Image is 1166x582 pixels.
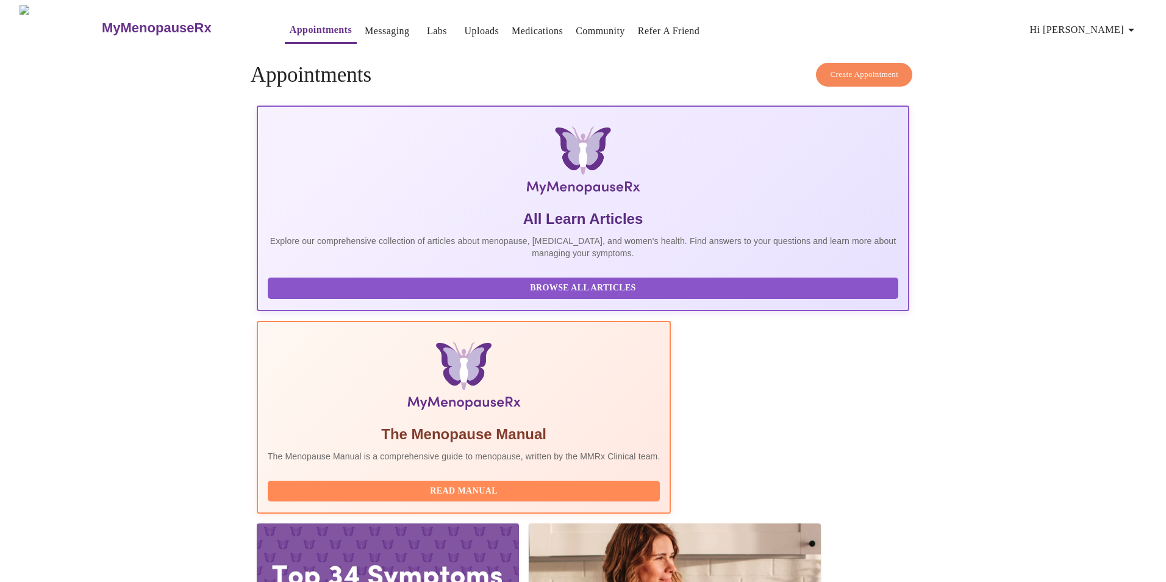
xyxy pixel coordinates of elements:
a: Labs [427,23,447,40]
h4: Appointments [251,63,915,87]
button: Create Appointment [816,63,912,87]
a: Browse All Articles [268,282,901,292]
button: Browse All Articles [268,278,898,299]
a: Messaging [365,23,409,40]
a: Community [576,23,625,40]
p: Explore our comprehensive collection of articles about menopause, [MEDICAL_DATA], and women's hea... [268,235,898,259]
span: Hi [PERSON_NAME] [1030,21,1139,38]
button: Community [571,19,630,43]
span: Read Manual [280,484,648,499]
h5: The Menopause Manual [268,425,660,444]
a: MyMenopauseRx [100,7,260,49]
button: Refer a Friend [633,19,705,43]
a: Read Manual [268,485,663,495]
p: The Menopause Manual is a comprehensive guide to menopause, written by the MMRx Clinical team. [268,450,660,462]
button: Medications [507,19,568,43]
button: Uploads [460,19,504,43]
a: Appointments [290,21,352,38]
h3: MyMenopauseRx [102,20,212,36]
img: MyMenopauseRx Logo [20,5,100,51]
img: MyMenopauseRx Logo [366,126,801,199]
button: Hi [PERSON_NAME] [1025,18,1143,42]
a: Medications [512,23,563,40]
span: Create Appointment [830,68,898,82]
button: Labs [418,19,457,43]
span: Browse All Articles [280,281,886,296]
a: Uploads [465,23,499,40]
a: Refer a Friend [638,23,700,40]
img: Menopause Manual [330,342,598,415]
button: Read Manual [268,481,660,502]
button: Messaging [360,19,414,43]
button: Appointments [285,18,357,44]
h5: All Learn Articles [268,209,898,229]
